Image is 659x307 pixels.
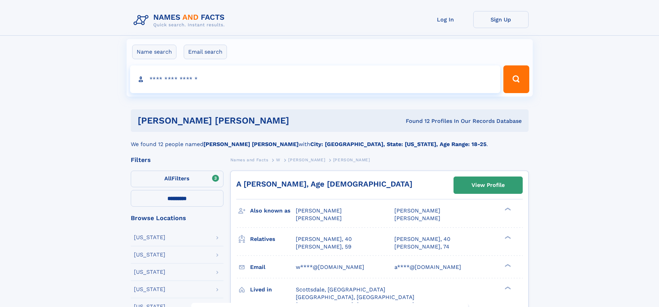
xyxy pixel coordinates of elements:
a: A [PERSON_NAME], Age [DEMOGRAPHIC_DATA] [236,180,412,188]
span: [PERSON_NAME] [394,207,440,214]
b: City: [GEOGRAPHIC_DATA], State: [US_STATE], Age Range: 18-25 [310,141,486,147]
div: [US_STATE] [134,287,165,292]
div: [US_STATE] [134,252,165,258]
div: ❯ [503,235,511,240]
a: [PERSON_NAME] [288,155,325,164]
h3: Lived in [250,284,296,296]
label: Email search [184,45,227,59]
button: Search Button [503,65,529,93]
div: ❯ [503,286,511,290]
div: Browse Locations [131,215,223,221]
label: Name search [132,45,176,59]
div: Filters [131,157,223,163]
label: Filters [131,171,223,187]
a: View Profile [454,177,522,193]
h3: Email [250,261,296,273]
span: [GEOGRAPHIC_DATA], [GEOGRAPHIC_DATA] [296,294,414,300]
a: W [276,155,281,164]
a: [PERSON_NAME], 40 [296,235,352,243]
span: [PERSON_NAME] [333,157,370,162]
a: Names and Facts [230,155,268,164]
span: [PERSON_NAME] [296,207,342,214]
a: [PERSON_NAME], 74 [394,243,449,251]
div: Found 12 Profiles In Our Records Database [347,117,522,125]
a: [PERSON_NAME], 59 [296,243,351,251]
a: Log In [418,11,473,28]
div: ❯ [503,263,511,268]
b: [PERSON_NAME] [PERSON_NAME] [203,141,299,147]
span: All [164,175,172,182]
div: [US_STATE] [134,235,165,240]
h3: Relatives [250,233,296,245]
span: [PERSON_NAME] [296,215,342,222]
h1: [PERSON_NAME] [PERSON_NAME] [138,116,348,125]
span: Scottsdale, [GEOGRAPHIC_DATA] [296,286,385,293]
div: We found 12 people named with . [131,132,529,148]
div: ❯ [503,207,511,211]
input: search input [130,65,501,93]
span: [PERSON_NAME] [394,215,440,222]
h3: Also known as [250,205,296,217]
img: Logo Names and Facts [131,11,230,30]
span: W [276,157,281,162]
a: Sign Up [473,11,529,28]
a: [PERSON_NAME], 40 [394,235,450,243]
div: View Profile [472,177,505,193]
div: [US_STATE] [134,269,165,275]
span: [PERSON_NAME] [288,157,325,162]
